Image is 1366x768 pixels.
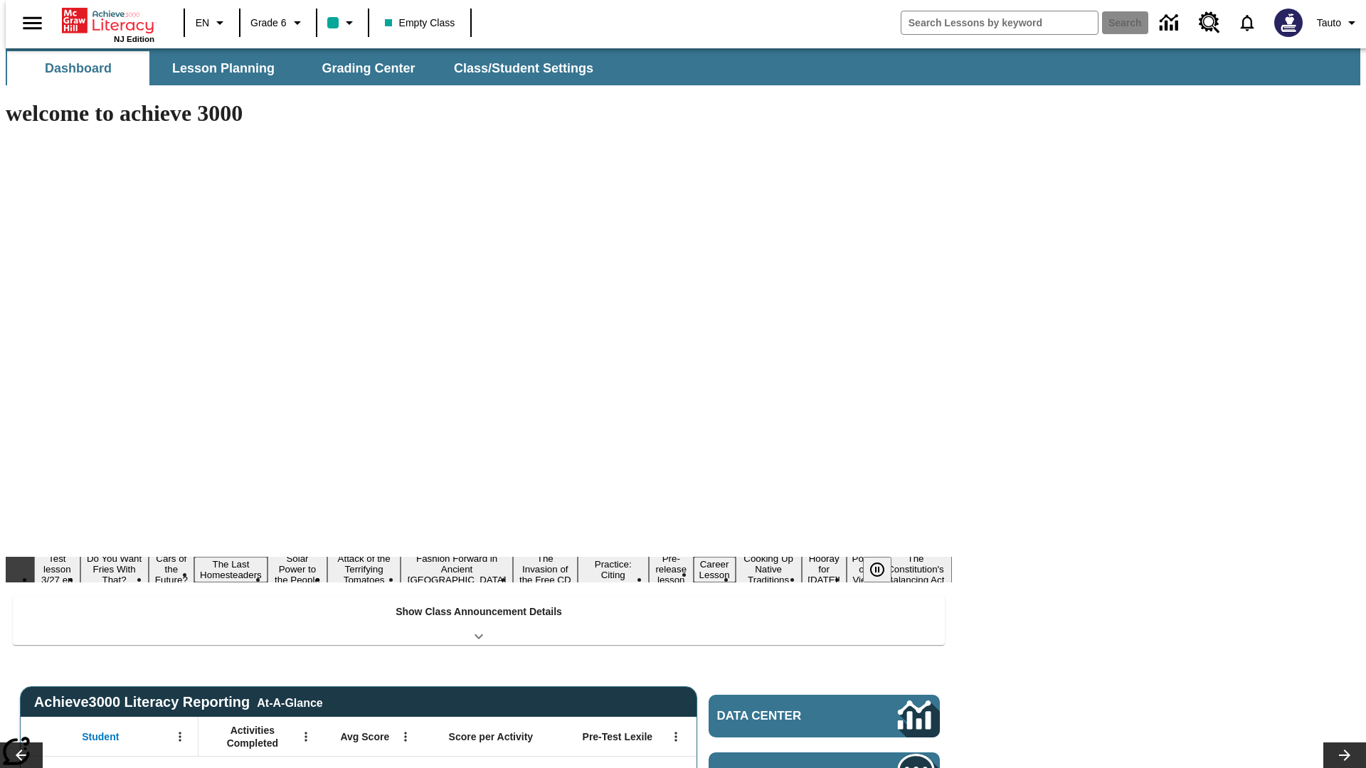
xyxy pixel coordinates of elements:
button: Lesson Planning [152,51,295,85]
button: Slide 11 Career Lesson [694,557,736,582]
button: Class color is teal. Change class color [322,10,364,36]
span: Tauto [1317,16,1341,31]
div: Home [62,5,154,43]
p: Show Class Announcement Details [396,604,562,619]
button: Slide 6 Attack of the Terrifying Tomatoes [327,551,401,587]
button: Language: EN, Select a language [189,10,235,36]
h1: welcome to achieve 3000 [6,100,952,127]
button: Slide 13 Hooray for Constitution Day! [802,551,847,587]
span: Pre-Test Lexile [583,730,653,743]
a: Resource Center, Will open in new tab [1190,4,1229,42]
button: Select a new avatar [1266,4,1311,41]
div: Pause [863,557,906,582]
span: Dashboard [45,60,112,77]
button: Slide 8 The Invasion of the Free CD [513,551,578,587]
span: Grade 6 [250,16,287,31]
button: Dashboard [7,51,149,85]
button: Open Menu [169,726,191,747]
div: Show Class Announcement Details [13,596,945,645]
a: Data Center [1151,4,1190,43]
input: search field [901,11,1098,34]
button: Slide 15 The Constitution's Balancing Act [879,551,952,587]
button: Pause [863,557,891,582]
img: Avatar [1274,9,1303,37]
a: Notifications [1229,4,1266,41]
button: Slide 14 Point of View [847,551,879,587]
button: Open side menu [11,2,53,44]
span: Data Center [717,709,850,723]
span: Empty Class [385,16,455,31]
span: Class/Student Settings [454,60,593,77]
span: NJ Edition [114,35,154,43]
span: Avg Score [340,730,389,743]
span: Achieve3000 Literacy Reporting [34,694,323,710]
button: Class/Student Settings [443,51,605,85]
button: Slide 4 The Last Homesteaders [194,557,268,582]
button: Open Menu [295,726,317,747]
button: Slide 5 Solar Power to the People [268,551,327,587]
button: Lesson carousel, Next [1323,742,1366,768]
button: Grading Center [297,51,440,85]
button: Slide 9 Mixed Practice: Citing Evidence [578,546,649,593]
button: Slide 1 Test lesson 3/27 en [34,551,80,587]
span: Activities Completed [206,724,300,750]
div: SubNavbar [6,48,1360,85]
button: Open Menu [665,726,687,747]
div: SubNavbar [6,51,606,85]
button: Slide 10 Pre-release lesson [649,551,694,587]
button: Grade: Grade 6, Select a grade [245,10,312,36]
button: Slide 3 Cars of the Future? [149,551,195,587]
button: Slide 12 Cooking Up Native Traditions [736,551,802,587]
span: Grading Center [322,60,415,77]
button: Slide 7 Fashion Forward in Ancient Rome [401,551,513,587]
div: At-A-Glance [257,694,322,710]
button: Profile/Settings [1311,10,1366,36]
span: Score per Activity [449,730,534,743]
span: EN [196,16,209,31]
span: Student [82,730,119,743]
button: Open Menu [395,726,416,747]
a: Data Center [709,695,940,737]
span: Lesson Planning [172,60,275,77]
button: Slide 2 Do You Want Fries With That? [80,551,149,587]
a: Home [62,6,154,35]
